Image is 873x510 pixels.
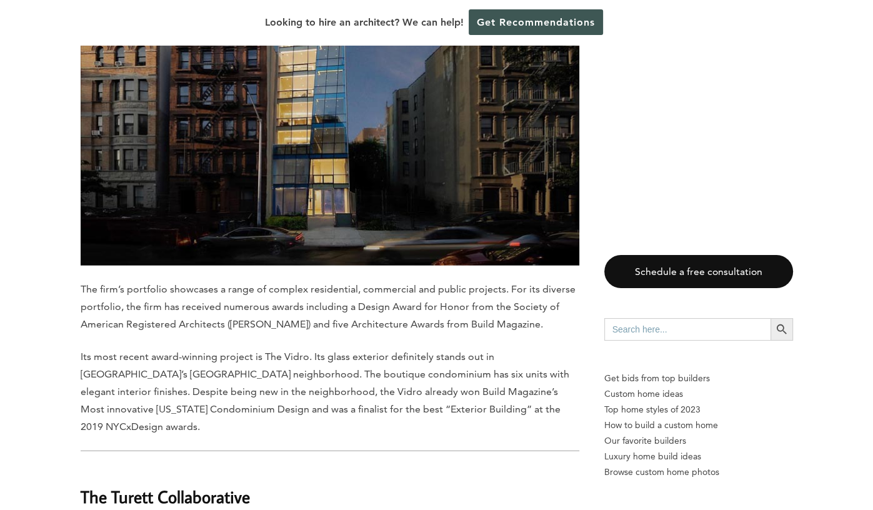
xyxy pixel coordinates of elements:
a: Get Recommendations [469,9,603,35]
iframe: Drift Widget Chat Controller [811,447,858,495]
a: Luxury home build ideas [604,449,793,464]
a: Custom home ideas [604,386,793,402]
a: Our favorite builders [604,433,793,449]
a: Schedule a free consultation [604,255,793,288]
b: The Turett Collaborative [81,486,250,507]
a: Top home styles of 2023 [604,402,793,417]
a: Browse custom home photos [604,464,793,480]
p: The firm’s portfolio showcases a range of complex residential, commercial and public projects. Fo... [81,281,579,333]
p: Get bids from top builders [604,371,793,386]
p: Its most recent award-winning project is The Vidro. Its glass exterior definitely stands out in [... [81,348,579,436]
a: How to build a custom home [604,417,793,433]
input: Search here... [604,318,771,341]
svg: Search [775,322,789,336]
